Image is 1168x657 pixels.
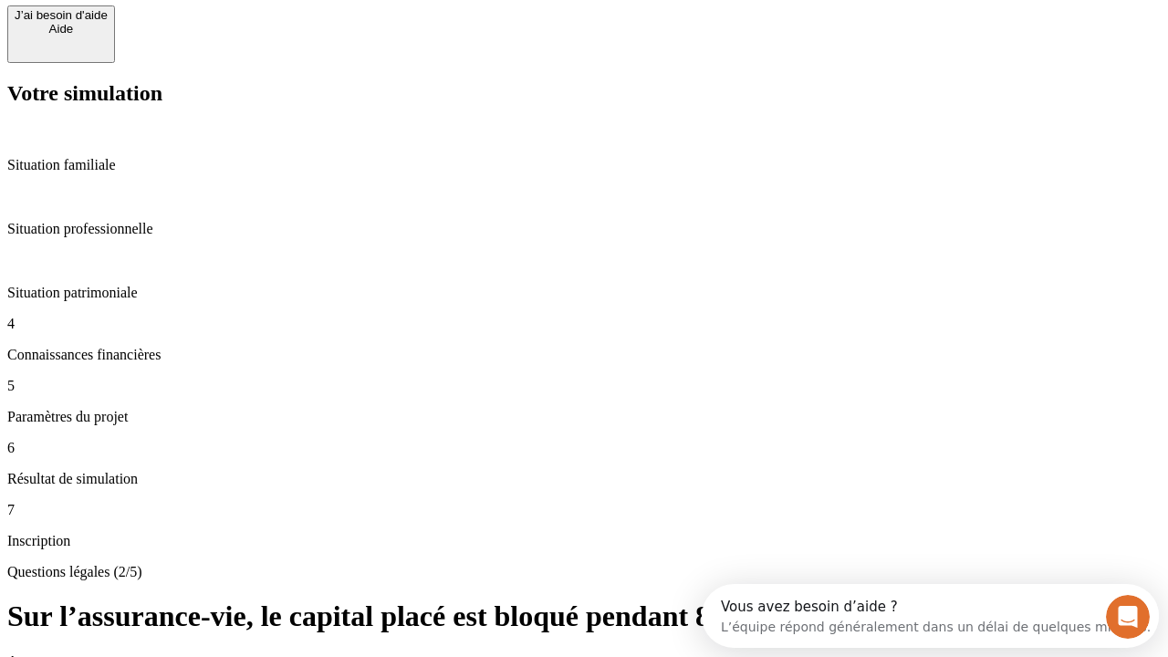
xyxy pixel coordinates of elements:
div: L’équipe répond généralement dans un délai de quelques minutes. [19,30,449,49]
p: Situation patrimoniale [7,285,1161,301]
p: 6 [7,440,1161,456]
p: Situation familiale [7,157,1161,173]
button: J’ai besoin d'aideAide [7,5,115,63]
div: Aide [15,22,108,36]
div: Ouvrir le Messenger Intercom [7,7,503,57]
p: Paramètres du projet [7,409,1161,425]
iframe: Intercom live chat [1106,595,1150,639]
h2: Votre simulation [7,81,1161,106]
p: 4 [7,316,1161,332]
h1: Sur l’assurance-vie, le capital placé est bloqué pendant 8 ans ? [7,600,1161,633]
div: J’ai besoin d'aide [15,8,108,22]
p: Questions légales (2/5) [7,564,1161,580]
p: 5 [7,378,1161,394]
div: Vous avez besoin d’aide ? [19,16,449,30]
p: Connaissances financières [7,347,1161,363]
p: Inscription [7,533,1161,549]
iframe: Intercom live chat discovery launcher [702,584,1159,648]
p: Situation professionnelle [7,221,1161,237]
p: 7 [7,502,1161,518]
p: Résultat de simulation [7,471,1161,487]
